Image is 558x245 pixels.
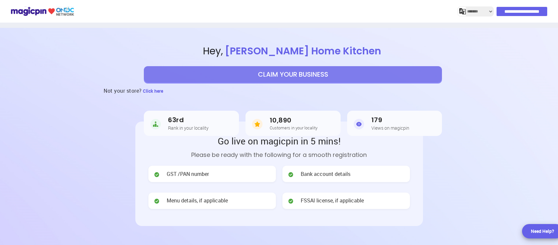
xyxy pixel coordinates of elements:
[148,150,410,159] p: Please be ready with the following for a smooth registration
[168,125,209,130] h5: Rank in your locality
[301,197,364,204] span: FSSAI license, if applicable
[168,116,209,124] h3: 63rd
[148,135,410,147] h2: Go live on magicpin in 5 mins!
[150,118,161,131] img: Rank
[371,125,409,130] h5: Views on magicpin
[531,228,554,235] div: Need Help?
[143,88,163,94] span: Click here
[371,116,409,124] h3: 179
[223,44,383,58] span: [PERSON_NAME] Home Kitchen
[252,118,262,131] img: Customers
[28,44,558,58] span: Hey ,
[270,125,317,130] h5: Customers in your locality
[288,171,294,178] img: check
[288,198,294,204] img: check
[154,171,160,178] img: check
[354,118,364,131] img: Views
[301,170,350,178] span: Bank account details
[10,6,74,17] img: ondc-logo-new-small.8a59708e.svg
[167,170,209,178] span: GST /PAN number
[144,66,442,83] button: CLAIM YOUR BUSINESS
[270,117,317,124] h3: 10,890
[104,83,142,99] h3: Not your store?
[459,8,466,15] img: j2MGCQAAAABJRU5ErkJggg==
[154,198,160,204] img: check
[167,197,228,204] span: Menu details, if applicable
